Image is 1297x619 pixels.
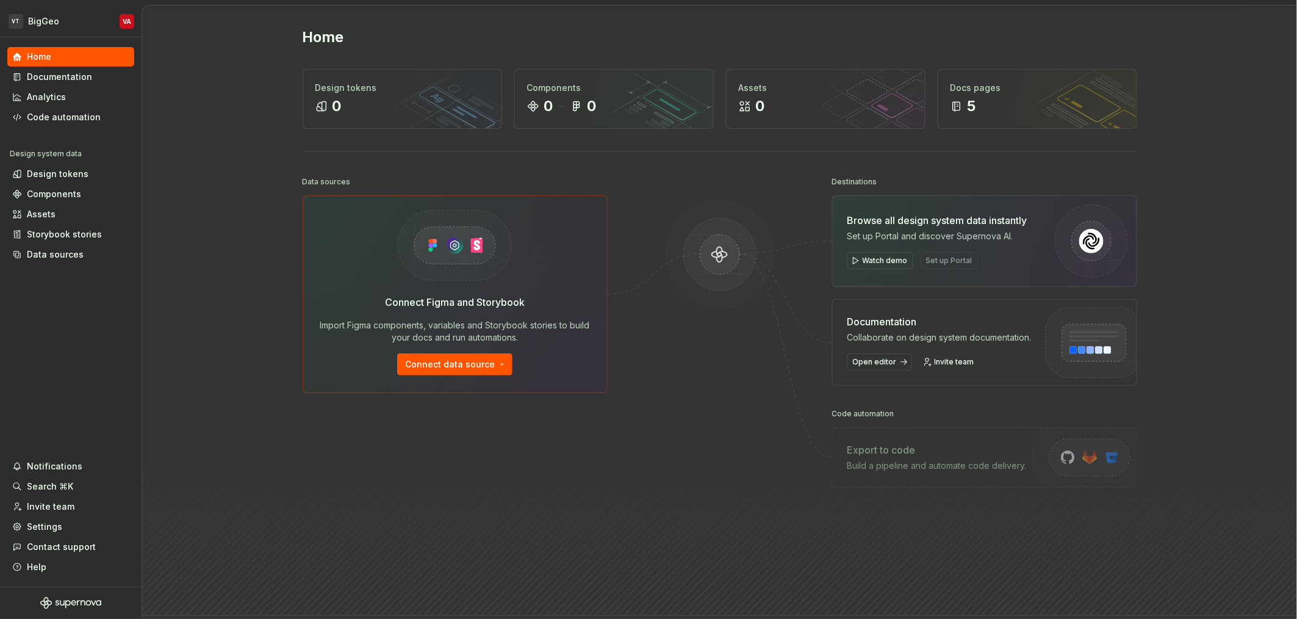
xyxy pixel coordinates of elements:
a: Home [7,47,134,67]
button: VTBigGeoVA [2,8,139,34]
div: Set up Portal and discover Supernova AI. [847,230,1027,242]
a: Design tokens0 [303,69,502,129]
button: Watch demo [847,252,913,269]
span: Invite team [935,357,974,367]
div: Build a pipeline and automate code delivery. [847,460,1027,472]
a: Invite team [919,353,980,371]
a: Analytics [7,87,134,107]
div: Assets [739,82,913,94]
div: Design system data [10,149,82,159]
div: Home [27,51,51,63]
span: Connect data source [405,358,495,371]
a: Code automation [7,107,134,127]
div: Code automation [832,405,894,422]
div: Data sources [27,248,84,261]
div: Analytics [27,91,66,103]
div: Components [27,188,81,200]
a: Open editor [847,353,912,371]
button: Search ⌘K [7,477,134,496]
div: VT [9,14,23,29]
a: Invite team [7,497,134,516]
div: 0 [332,96,342,116]
a: Components [7,184,134,204]
div: Export to code [847,443,1027,457]
button: Help [7,557,134,577]
div: Storybook stories [27,228,102,241]
div: Design tokens [315,82,489,94]
div: BigGeo [28,15,59,27]
div: Assets [27,208,56,220]
div: Invite team [27,501,74,513]
div: Settings [27,521,62,533]
div: VA [123,16,131,26]
div: Docs pages [950,82,1124,94]
button: Connect data source [397,353,512,375]
a: Assets0 [726,69,925,129]
a: Documentation [7,67,134,87]
a: Components00 [514,69,714,129]
div: Notifications [27,460,82,472]
a: Settings [7,517,134,537]
div: 0 [587,96,597,116]
div: 0 [756,96,765,116]
button: Contact support [7,537,134,557]
div: Documentation [27,71,92,83]
div: Components [527,82,701,94]
div: Import Figma components, variables and Storybook stories to build your docs and run automations. [320,319,590,344]
div: Design tokens [27,168,88,180]
div: Search ⌘K [27,480,73,493]
a: Data sources [7,245,134,264]
div: Documentation [847,314,1032,329]
a: Docs pages5 [938,69,1137,129]
a: Design tokens [7,164,134,184]
div: Contact support [27,541,96,553]
div: Data sources [303,173,351,190]
div: Code automation [27,111,101,123]
div: 0 [544,96,553,116]
span: Open editor [853,357,897,367]
a: Assets [7,205,134,224]
div: Browse all design system data instantly [847,213,1027,228]
div: Destinations [832,173,877,190]
h2: Home [303,27,344,47]
div: Connect Figma and Storybook [385,295,525,309]
svg: Supernova Logo [40,597,101,609]
span: Watch demo [863,256,908,266]
button: Notifications [7,457,134,476]
div: Collaborate on design system documentation. [847,331,1032,344]
div: Help [27,561,46,573]
a: Storybook stories [7,225,134,244]
div: 5 [968,96,976,116]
